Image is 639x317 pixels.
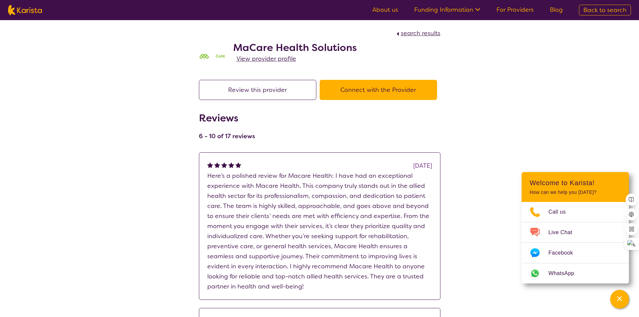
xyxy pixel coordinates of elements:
span: Live Chat [548,227,580,237]
a: Connect with the Provider [320,86,440,94]
span: Call us [548,207,574,217]
span: View provider profile [236,55,296,63]
img: fullstar [221,162,227,168]
h4: 6 - 10 of 17 reviews [199,132,255,140]
img: fullstar [214,162,220,168]
img: mgttalrdbt23wl6urpfy.png [199,53,226,60]
img: fullstar [228,162,234,168]
a: Back to search [579,5,631,15]
img: fullstar [207,162,213,168]
a: View provider profile [236,54,296,64]
span: WhatsApp [548,268,582,278]
a: For Providers [496,6,534,14]
h2: MaCare Health Solutions [233,42,357,54]
div: [DATE] [413,161,432,171]
button: Review this provider [199,80,316,100]
a: Blog [550,6,563,14]
span: Back to search [583,6,627,14]
div: Channel Menu [522,172,629,283]
a: search results [395,29,440,37]
span: search results [401,29,440,37]
h2: Reviews [199,112,255,124]
p: How can we help you [DATE]? [530,190,621,195]
button: Connect with the Provider [320,80,437,100]
a: Web link opens in a new tab. [522,263,629,283]
a: About us [372,6,398,14]
p: Here’s a polished review for Macare Health: I have had an exceptional experience with Macare Heal... [207,171,432,292]
button: Channel Menu [610,290,629,309]
ul: Choose channel [522,202,629,283]
a: Review this provider [199,86,320,94]
img: fullstar [235,162,241,168]
span: Facebook [548,248,581,258]
a: Funding Information [414,6,480,14]
h2: Welcome to Karista! [530,179,621,187]
img: Karista logo [8,5,42,15]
